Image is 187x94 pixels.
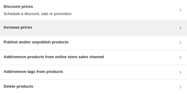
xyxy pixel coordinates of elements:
[4,11,71,17] p: Schedule a discount, sale or promotion
[4,24,32,30] h3: Increase prices
[4,4,71,10] h3: Discount prices
[4,39,68,45] h3: Publish and/or unpublish products
[4,69,63,75] h3: Add/remove tags from products
[4,83,33,89] h3: Delete products
[4,54,104,60] h3: Add/remove products from online store sales channel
